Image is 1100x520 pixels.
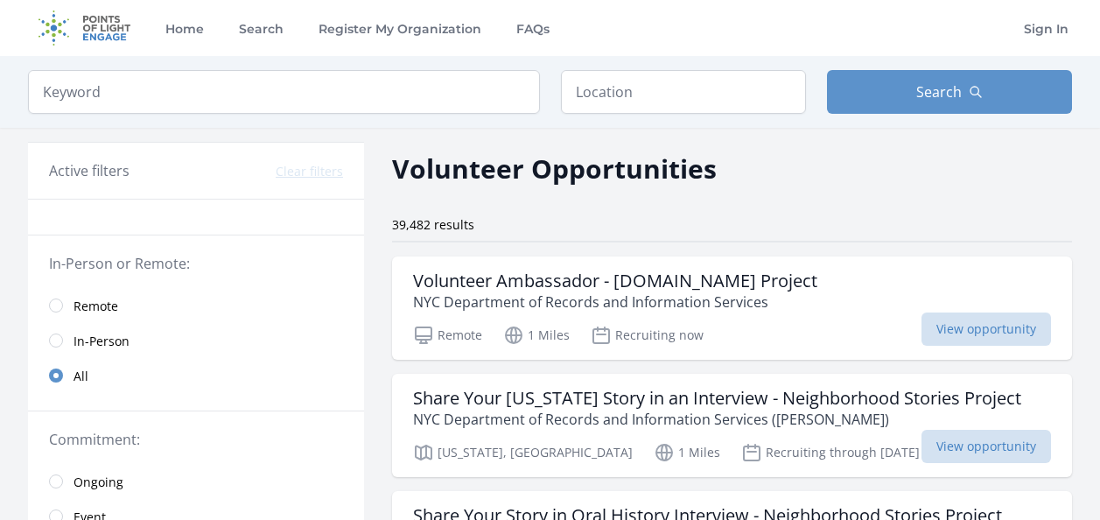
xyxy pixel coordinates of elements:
a: Ongoing [28,464,364,499]
h2: Volunteer Opportunities [392,149,717,188]
span: View opportunity [921,313,1051,346]
p: Remote [413,325,482,346]
p: Recruiting through [DATE] [741,442,920,463]
button: Search [827,70,1072,114]
legend: In-Person or Remote: [49,253,343,274]
p: [US_STATE], [GEOGRAPHIC_DATA] [413,442,633,463]
span: All [74,368,88,385]
span: 39,482 results [392,216,474,233]
a: Share Your [US_STATE] Story in an Interview - Neighborhood Stories Project NYC Department of Reco... [392,374,1072,477]
input: Location [561,70,806,114]
h3: Share Your [US_STATE] Story in an Interview - Neighborhood Stories Project [413,388,1021,409]
p: NYC Department of Records and Information Services ([PERSON_NAME]) [413,409,1021,430]
a: In-Person [28,323,364,358]
h3: Active filters [49,160,130,181]
a: All [28,358,364,393]
p: 1 Miles [654,442,720,463]
a: Volunteer Ambassador - [DOMAIN_NAME] Project NYC Department of Records and Information Services R... [392,256,1072,360]
legend: Commitment: [49,429,343,450]
span: Remote [74,298,118,315]
p: 1 Miles [503,325,570,346]
p: Recruiting now [591,325,704,346]
span: Search [916,81,962,102]
h3: Volunteer Ambassador - [DOMAIN_NAME] Project [413,271,817,292]
span: In-Person [74,333,130,350]
p: NYC Department of Records and Information Services [413,292,817,313]
span: View opportunity [921,430,1051,463]
span: Ongoing [74,474,123,491]
a: Remote [28,288,364,323]
input: Keyword [28,70,540,114]
button: Clear filters [276,163,343,180]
